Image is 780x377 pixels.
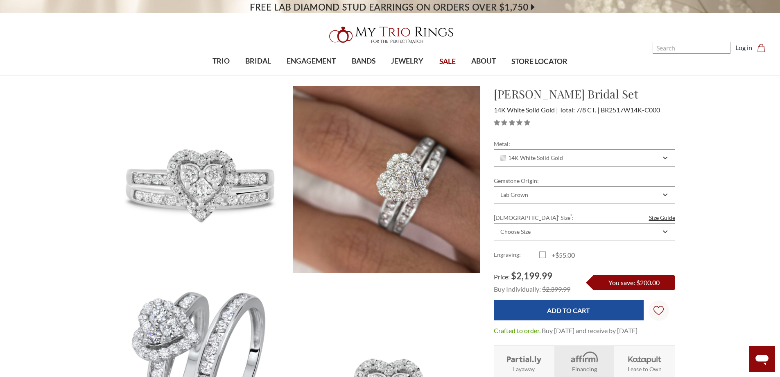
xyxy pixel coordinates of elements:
[352,56,375,66] span: BANDS
[287,56,336,66] span: ENGAGEMENT
[494,176,675,185] label: Gemstone Origin:
[494,223,675,240] div: Combobox
[649,213,675,222] a: Size Guide
[608,279,660,286] span: You save: $200.00
[504,48,575,75] a: STORE LOCATOR
[601,106,660,114] span: BR2517W14K-C000
[513,365,535,373] strong: Layaway
[205,48,237,75] a: TRIO
[626,351,664,365] img: Katapult
[565,351,603,365] img: Affirm
[494,213,675,222] label: [DEMOGRAPHIC_DATA]' Size :
[494,106,558,114] span: 14K White Solid Gold
[439,56,456,67] span: SALE
[279,48,344,75] a: ENGAGEMENT
[463,48,504,75] a: ABOUT
[649,300,669,321] a: Wish Lists
[511,56,567,67] span: STORE LOCATOR
[494,250,539,260] label: Engraving:
[245,56,271,66] span: BRIDAL
[344,48,383,75] a: BANDS
[500,228,531,235] div: Choose Size
[494,186,675,203] div: Combobox
[494,85,675,103] h1: [PERSON_NAME] Bridal Set
[471,56,496,66] span: ABOUT
[494,273,510,281] span: Price:
[572,365,597,373] strong: Financing
[431,48,463,75] a: SALE
[494,149,675,167] div: Combobox
[559,106,599,114] span: Total: 7/8 CT.
[542,326,638,336] dd: Buy [DATE] and receive by [DATE]
[500,155,563,161] span: 14K White Solid Gold
[511,270,552,281] span: $2,199.99
[653,280,664,341] svg: Wish Lists
[226,22,554,48] a: My Trio Rings
[500,192,528,198] div: Lab Grown
[293,86,480,273] img: Photo of Darla 7/8 ct tw. Lab Grown Diamond Heart Cluster Bridal Set 14K White [BR2517W-C000]
[494,285,541,293] span: Buy Individually:
[106,86,293,273] img: Photo of Darla 7/8 ct tw. Lab Grown Diamond Heart Cluster Bridal Set 14K White [BR2517W-C000]
[213,56,230,66] span: TRIO
[237,48,279,75] a: BRIDAL
[383,48,431,75] a: JEWELRY
[628,365,662,373] strong: Lease to Own
[494,326,540,336] dt: Crafted to order.
[735,43,752,53] a: Log in
[505,351,543,365] img: Layaway
[542,285,570,293] span: $2,399.99
[494,139,675,148] label: Metal:
[757,43,770,53] a: Cart with 0 items
[757,44,765,52] svg: cart.cart_preview
[494,300,644,320] input: Add to Cart
[391,56,423,66] span: JEWELRY
[653,42,730,54] input: Search
[325,22,456,48] img: My Trio Rings
[539,250,585,260] label: +$55.00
